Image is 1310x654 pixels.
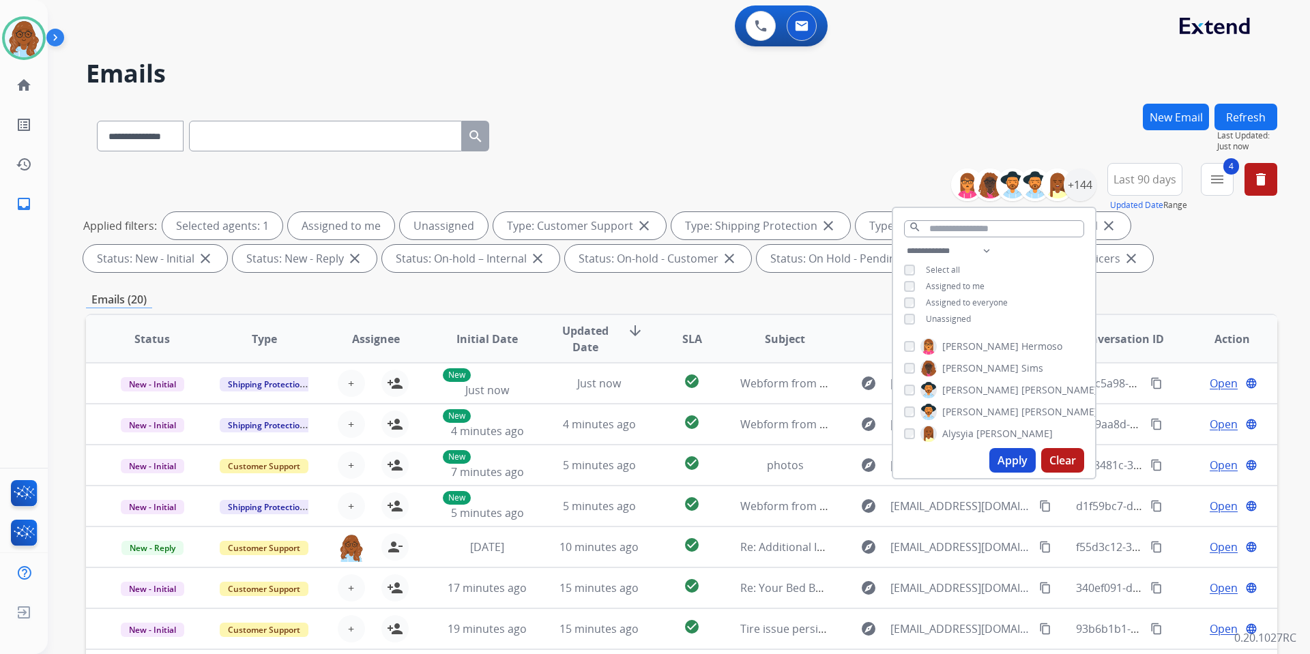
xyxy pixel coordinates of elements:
mat-icon: language [1245,541,1257,553]
mat-icon: content_copy [1150,623,1163,635]
span: 5 minutes ago [563,458,636,473]
span: 5 minutes ago [563,499,636,514]
span: + [348,498,354,514]
mat-icon: inbox [16,196,32,212]
mat-icon: delete [1253,171,1269,188]
mat-icon: language [1245,459,1257,471]
mat-icon: language [1245,500,1257,512]
mat-icon: check_circle [684,373,700,389]
p: Emails (20) [86,291,152,308]
p: New [443,491,471,505]
mat-icon: language [1245,418,1257,430]
span: New - Initial [121,500,184,514]
button: Updated Date [1110,200,1163,211]
mat-icon: person_add [387,580,403,596]
mat-icon: explore [860,539,877,555]
span: Hermoso [1021,340,1062,353]
mat-icon: content_copy [1039,500,1051,512]
mat-icon: content_copy [1150,541,1163,553]
p: New [443,450,471,464]
mat-icon: home [16,77,32,93]
mat-icon: menu [1209,171,1225,188]
mat-icon: close [347,250,363,267]
div: Assigned to me [288,212,394,239]
span: Conversation ID [1077,331,1164,347]
p: Applied filters: [83,218,157,234]
span: [EMAIL_ADDRESS][DOMAIN_NAME] [890,375,1031,391]
span: Customer Support [220,582,308,596]
div: Type: Customer Support [493,212,666,239]
span: 5 minutes ago [451,505,524,520]
span: + [348,416,354,432]
mat-icon: explore [860,580,877,596]
button: + [338,370,365,397]
span: 4 [1223,158,1239,175]
mat-icon: content_copy [1150,418,1163,430]
span: + [348,375,354,391]
span: Open [1210,416,1238,432]
span: Unassigned [926,313,971,325]
div: Type: Shipping Protection [671,212,850,239]
span: Last 90 days [1113,177,1176,182]
span: [PERSON_NAME] [1021,383,1098,397]
span: 15 minutes ago [559,621,639,636]
span: 7 minutes ago [451,464,524,479]
span: Open [1210,375,1238,391]
span: Open [1210,580,1238,596]
span: f55d3c12-31df-42c1-8bd5-66c2391ae1cf [1076,539,1278,554]
button: + [338,451,365,479]
span: New - Initial [121,582,184,596]
span: Initial Date [456,331,518,347]
mat-icon: language [1245,623,1257,635]
span: photos [767,458,804,473]
mat-icon: search [467,128,484,145]
mat-icon: close [636,218,652,234]
span: Customer Support [220,541,308,555]
span: 19 minutes ago [448,621,527,636]
span: Shipping Protection [220,418,313,432]
mat-icon: search [909,221,921,233]
span: + [348,457,354,473]
mat-icon: list_alt [16,117,32,133]
div: Status: On-hold - Customer [565,245,751,272]
span: 4 minutes ago [451,423,524,439]
span: d1f59bc7-d6ea-43c6-8c89-0333f04338d0 [1076,499,1281,514]
span: [PERSON_NAME] [942,340,1019,353]
span: Customer Support [220,623,308,637]
mat-icon: explore [860,375,877,391]
mat-icon: arrow_downward [627,323,643,339]
span: Type [252,331,277,347]
span: Webform from [EMAIL_ADDRESS][DOMAIN_NAME] on [DATE] [740,417,1049,432]
button: + [338,492,365,520]
p: New [443,409,471,423]
span: Last Updated: [1217,130,1277,141]
div: Selected agents: 1 [162,212,282,239]
mat-icon: content_copy [1150,459,1163,471]
span: New - Initial [121,623,184,637]
span: Select all [926,264,960,276]
span: New - Initial [121,418,184,432]
span: New - Reply [121,541,184,555]
span: Shipping Protection [220,377,313,391]
span: [EMAIL_ADDRESS][DOMAIN_NAME] [890,580,1031,596]
button: 4 [1201,163,1234,196]
mat-icon: check_circle [684,455,700,471]
span: Webform from [EMAIL_ADDRESS][DOMAIN_NAME] on [DATE] [740,499,1049,514]
mat-icon: person_add [387,416,403,432]
span: Updated Date [555,323,617,355]
span: [DATE] [470,539,504,554]
mat-icon: close [820,218,836,234]
span: 93b6b1b1-2932-4049-b632-c10c227e8bb3 [1076,621,1289,636]
span: [EMAIL_ADDRESS][DOMAIN_NAME] [890,457,1031,473]
mat-icon: close [1101,218,1117,234]
mat-icon: close [197,250,214,267]
mat-icon: content_copy [1150,500,1163,512]
div: +144 [1064,168,1096,201]
mat-icon: content_copy [1039,623,1051,635]
mat-icon: person_add [387,498,403,514]
mat-icon: person_add [387,375,403,391]
span: 15 minutes ago [559,580,639,595]
mat-icon: person_add [387,621,403,637]
span: [PERSON_NAME] [942,383,1019,397]
span: 10 minutes ago [559,539,639,554]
